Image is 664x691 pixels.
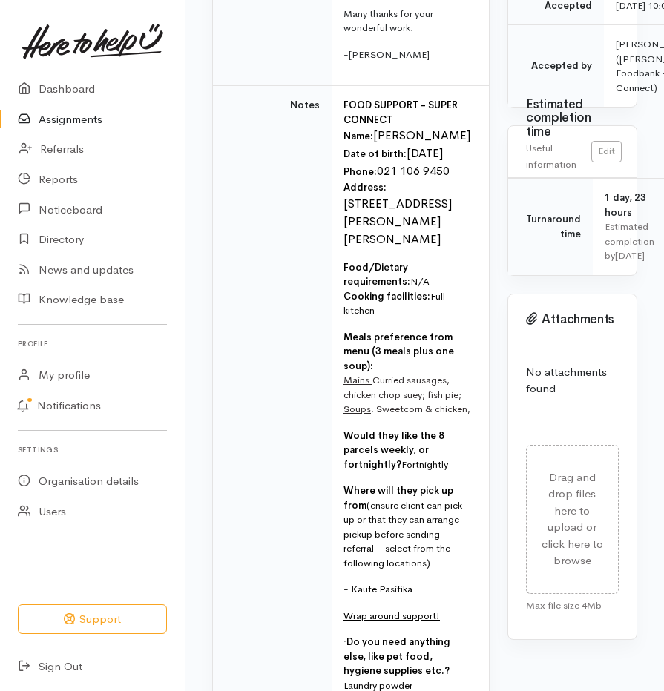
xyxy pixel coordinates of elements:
[343,635,450,677] span: Do you need anything else, like pet food, hygiene supplies etc.?
[343,130,373,142] span: Name:
[18,334,167,354] h6: Profile
[343,429,444,471] span: Would they like the 8 parcels weekly, or fortnightly?
[373,128,470,143] font: [PERSON_NAME]
[591,141,622,162] a: Edit
[343,609,440,622] u: Wrap around support!
[343,582,471,597] p: - Kaute Pasifika
[407,145,443,161] font: [DATE]
[615,249,645,262] time: [DATE]
[526,594,619,613] div: Max file size 4Mb
[18,440,167,460] h6: Settings
[343,196,452,247] font: [STREET_ADDRESS][PERSON_NAME][PERSON_NAME]
[542,470,603,568] span: Drag and drop files here to upload or click here to browse
[605,191,646,219] span: 1 day, 23 hours
[18,604,167,635] button: Support
[343,47,471,62] p: -[PERSON_NAME]
[343,484,453,512] span: Where will they pick up from
[343,261,410,288] span: Food/Dietary requirements:
[343,99,458,126] span: FOOD SUPPORT - SUPER CONNECT
[526,364,619,397] p: No attachments found
[343,429,471,472] p: Fortnightly
[343,7,471,36] p: Many thanks for your wonderful work.
[526,142,577,205] span: Useful information for Connectors
[508,179,593,275] td: Turnaround time
[343,331,454,372] span: Meals preference from menu (3 meals plus one soup):
[343,290,430,302] span: Cooking facilities:
[343,181,387,194] span: Address:
[343,374,372,386] u: Mains:
[343,165,377,178] span: Phone:
[526,98,591,139] h3: Estimated completion time
[343,148,407,160] span: Date of birth:
[605,219,654,263] div: Estimated completion by
[343,260,471,318] p: N/A Full kitchen
[343,403,371,415] u: Soups
[526,312,619,327] h3: Attachments
[343,374,461,401] span: Curried sausages; chicken chop suey; fish pie;
[343,403,470,415] span: : Sweetcorn & chicken;
[343,483,471,570] p: (ensure client can pick up or that they can arrange pickup before sending referral – select from ...
[377,163,450,179] font: 021 106 9450
[508,25,604,108] td: Accepted by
